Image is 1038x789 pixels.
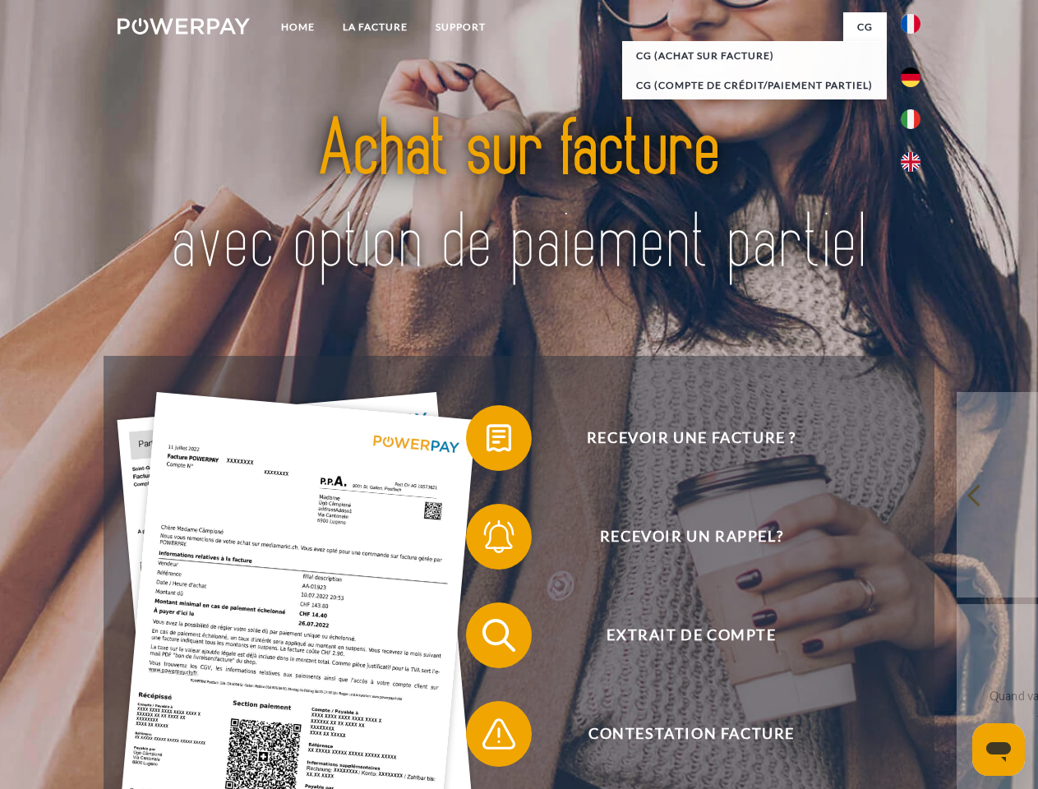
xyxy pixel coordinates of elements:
[267,12,329,42] a: Home
[466,504,893,570] button: Recevoir un rappel?
[478,615,519,656] img: qb_search.svg
[622,71,887,100] a: CG (Compte de crédit/paiement partiel)
[901,109,920,129] img: it
[466,701,893,767] button: Contestation Facture
[422,12,500,42] a: Support
[118,18,250,35] img: logo-powerpay-white.svg
[466,602,893,668] button: Extrait de compte
[901,152,920,172] img: en
[478,713,519,754] img: qb_warning.svg
[490,602,893,668] span: Extrait de compte
[843,12,887,42] a: CG
[901,14,920,34] img: fr
[901,67,920,87] img: de
[466,405,893,471] button: Recevoir une facture ?
[972,723,1025,776] iframe: Bouton de lancement de la fenêtre de messagerie
[490,405,893,471] span: Recevoir une facture ?
[490,701,893,767] span: Contestation Facture
[478,516,519,557] img: qb_bell.svg
[478,418,519,459] img: qb_bill.svg
[490,504,893,570] span: Recevoir un rappel?
[157,79,881,315] img: title-powerpay_fr.svg
[329,12,422,42] a: LA FACTURE
[622,41,887,71] a: CG (achat sur facture)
